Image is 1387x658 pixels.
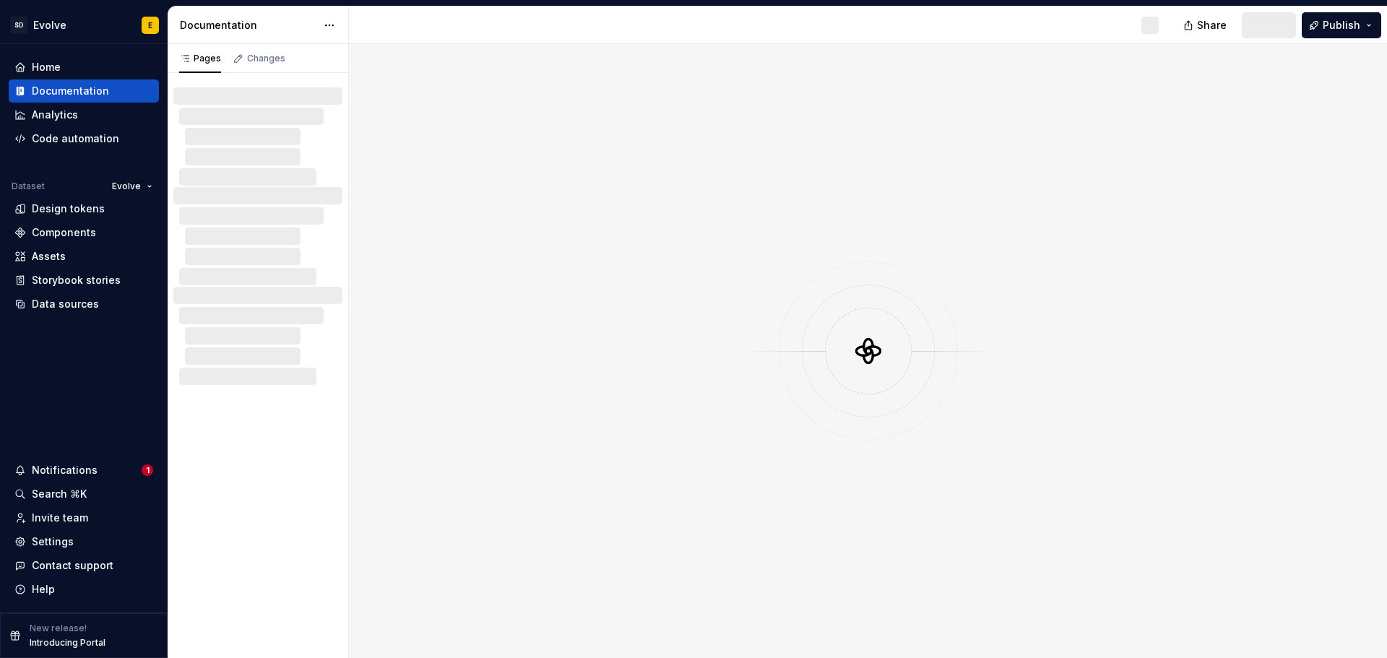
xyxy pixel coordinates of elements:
[32,582,55,597] div: Help
[1197,18,1227,33] span: Share
[142,464,153,476] span: 1
[180,18,316,33] div: Documentation
[247,53,285,64] div: Changes
[32,225,96,240] div: Components
[148,20,152,31] div: E
[32,534,74,549] div: Settings
[1176,12,1236,38] button: Share
[9,554,159,577] button: Contact support
[32,202,105,216] div: Design tokens
[9,530,159,553] a: Settings
[179,53,221,64] div: Pages
[32,249,66,264] div: Assets
[32,487,87,501] div: Search ⌘K
[30,637,105,649] p: Introducing Portal
[105,176,159,196] button: Evolve
[1323,18,1360,33] span: Publish
[9,269,159,292] a: Storybook stories
[9,482,159,506] button: Search ⌘K
[12,181,45,192] div: Dataset
[32,297,99,311] div: Data sources
[9,56,159,79] a: Home
[9,459,159,482] button: Notifications1
[9,103,159,126] a: Analytics
[9,197,159,220] a: Design tokens
[32,511,88,525] div: Invite team
[112,181,141,192] span: Evolve
[9,506,159,529] a: Invite team
[30,623,87,634] p: New release!
[9,293,159,316] a: Data sources
[9,245,159,268] a: Assets
[9,221,159,244] a: Components
[32,463,98,477] div: Notifications
[9,79,159,103] a: Documentation
[32,131,119,146] div: Code automation
[1302,12,1381,38] button: Publish
[9,127,159,150] a: Code automation
[3,9,165,40] button: SDEvolveE
[9,578,159,601] button: Help
[32,558,113,573] div: Contact support
[10,17,27,34] div: SD
[33,18,66,33] div: Evolve
[32,60,61,74] div: Home
[32,84,109,98] div: Documentation
[32,273,121,287] div: Storybook stories
[32,108,78,122] div: Analytics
